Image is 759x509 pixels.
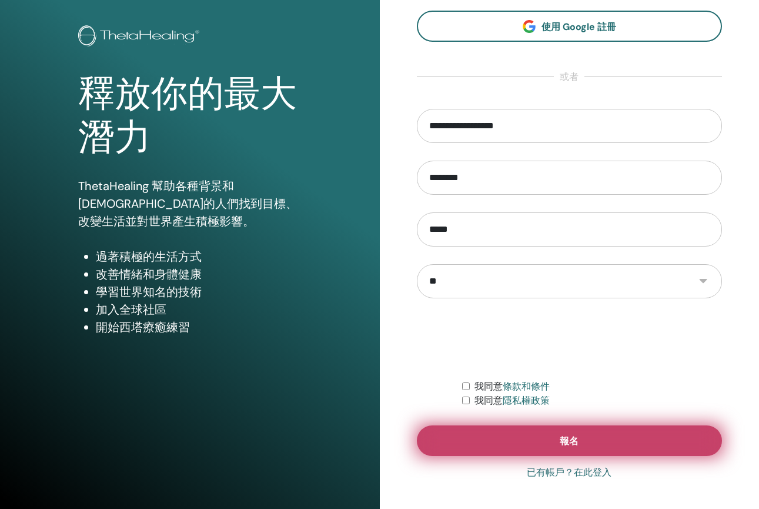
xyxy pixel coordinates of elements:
font: 改善情緒和身體健康 [96,267,202,282]
font: 加入全球社區 [96,302,166,317]
a: 已有帳戶？在此登入 [527,465,611,480]
font: 過著積極的生活方式 [96,249,202,264]
a: 隱私權政策 [503,395,550,406]
button: 報名 [417,425,723,456]
iframe: 驗證碼 [480,316,658,362]
font: 我同意 [474,381,503,392]
font: 學習世界知名的技術 [96,284,202,300]
font: 報名 [560,435,579,447]
font: 已有帳戶？在此登入 [527,467,611,478]
font: ThetaHealing 幫助各種背景和[DEMOGRAPHIC_DATA]的人們找到目標、改變生活並對世界產生積極影響。 [78,178,297,229]
a: 條款和條件 [503,381,550,392]
a: 使用 Google 註冊 [417,11,723,42]
font: 或者 [560,71,579,83]
font: 開始西塔療癒練習 [96,320,190,335]
font: 我同意 [474,395,503,406]
font: 釋放你的最大潛力 [78,73,297,158]
font: 使用 Google 註冊 [541,21,616,33]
